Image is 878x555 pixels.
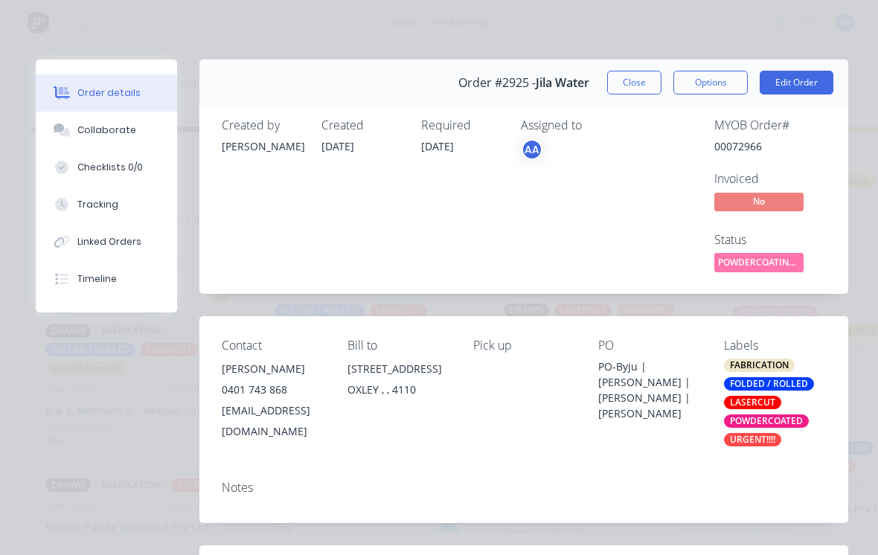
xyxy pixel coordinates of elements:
[36,223,177,260] button: Linked Orders
[724,377,814,391] div: FOLDED / ROLLED
[760,71,833,94] button: Edit Order
[473,339,575,353] div: Pick up
[458,76,536,90] span: Order #2925 -
[673,71,748,94] button: Options
[77,123,136,137] div: Collaborate
[77,86,141,100] div: Order details
[521,118,670,132] div: Assigned to
[77,198,118,211] div: Tracking
[421,139,454,153] span: [DATE]
[724,339,826,353] div: Labels
[724,396,781,409] div: LASERCUT
[36,186,177,223] button: Tracking
[222,138,304,154] div: [PERSON_NAME]
[222,359,324,379] div: [PERSON_NAME]
[77,161,143,174] div: Checklists 0/0
[724,359,795,372] div: FABRICATION
[724,433,781,446] div: URGENT!!!!
[36,74,177,112] button: Order details
[222,118,304,132] div: Created by
[724,414,809,428] div: POWDERCOATED
[714,172,826,186] div: Invoiced
[714,233,826,247] div: Status
[347,339,449,353] div: Bill to
[536,76,589,90] span: Jila Water
[321,118,403,132] div: Created
[714,118,826,132] div: MYOB Order #
[222,359,324,442] div: [PERSON_NAME]0401 743 868[EMAIL_ADDRESS][DOMAIN_NAME]
[222,481,826,495] div: Notes
[36,149,177,186] button: Checklists 0/0
[714,138,826,154] div: 00072966
[607,71,661,94] button: Close
[598,359,700,421] div: PO-Byju | [PERSON_NAME] | [PERSON_NAME] | [PERSON_NAME]
[347,359,449,379] div: [STREET_ADDRESS]
[714,253,804,272] span: POWDERCOATING/S...
[347,379,449,400] div: OXLEY , , 4110
[36,112,177,149] button: Collaborate
[321,139,354,153] span: [DATE]
[521,138,543,161] button: AA
[77,235,141,248] div: Linked Orders
[36,260,177,298] button: Timeline
[421,118,503,132] div: Required
[77,272,117,286] div: Timeline
[714,193,804,211] span: No
[222,339,324,353] div: Contact
[598,339,700,353] div: PO
[222,379,324,400] div: 0401 743 868
[347,359,449,406] div: [STREET_ADDRESS]OXLEY , , 4110
[714,253,804,275] button: POWDERCOATING/S...
[222,400,324,442] div: [EMAIL_ADDRESS][DOMAIN_NAME]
